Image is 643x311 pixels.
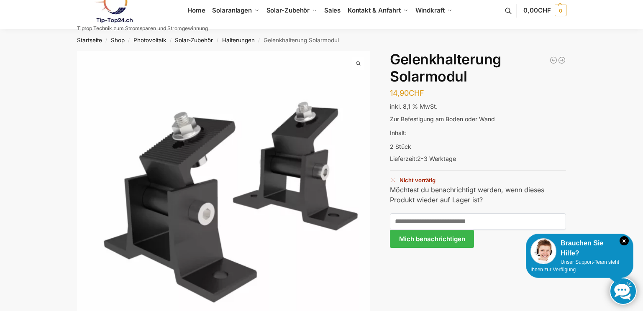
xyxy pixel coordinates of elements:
p: Inhalt: [390,128,566,137]
div: Brauchen Sie Hilfe? [530,238,629,258]
button: Mich benachrichtigen [390,230,474,248]
span: / [213,37,222,44]
span: CHF [409,89,424,97]
span: Sales [324,6,341,14]
span: inkl. 8,1 % MwSt. [390,103,438,110]
nav: Breadcrumb [62,29,581,51]
span: 0 [555,5,566,16]
span: Unser Support-Team steht Ihnen zur Verfügung [530,259,619,273]
a: Solar-Zubehör [175,37,213,43]
a: Halterungen [222,37,255,43]
i: Schließen [620,236,629,245]
span: 2-3 Werktage [417,155,456,162]
span: / [255,37,264,44]
span: Windkraft [415,6,445,14]
p: Zur Befestigung am Boden oder Wand [390,115,566,123]
a: Shop [111,37,125,43]
span: / [125,37,133,44]
a: PV MONTAGESYSTEM FÜR WELLDACH, BLECHDACH, WELLPLATTEN, GEEIGNET FÜR 2 MODULE [549,56,558,64]
bdi: 14,90 [390,89,424,97]
span: CHF [538,6,551,14]
span: Lieferzeit: [390,155,456,162]
a: Universal Halterung für Balkon, Wand, Dach [558,56,566,64]
span: / [102,37,111,44]
a: Startseite [77,37,102,43]
p: Möchtest du benachrichtigt werden, wenn dieses Produkt wieder auf Lager ist? [390,185,566,205]
span: 0,00 [523,6,551,14]
p: 2 Stück [390,142,566,151]
span: Solaranlagen [212,6,252,14]
span: Kontakt & Anfahrt [348,6,401,14]
img: Customer service [530,238,556,264]
p: Nicht vorrätig [390,170,566,185]
span: Solar-Zubehör [266,6,310,14]
h1: Gelenkhalterung Solarmodul [390,51,566,85]
a: Photovoltaik [133,37,166,43]
span: / [166,37,175,44]
p: Tiptop Technik zum Stromsparen und Stromgewinnung [77,26,208,31]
